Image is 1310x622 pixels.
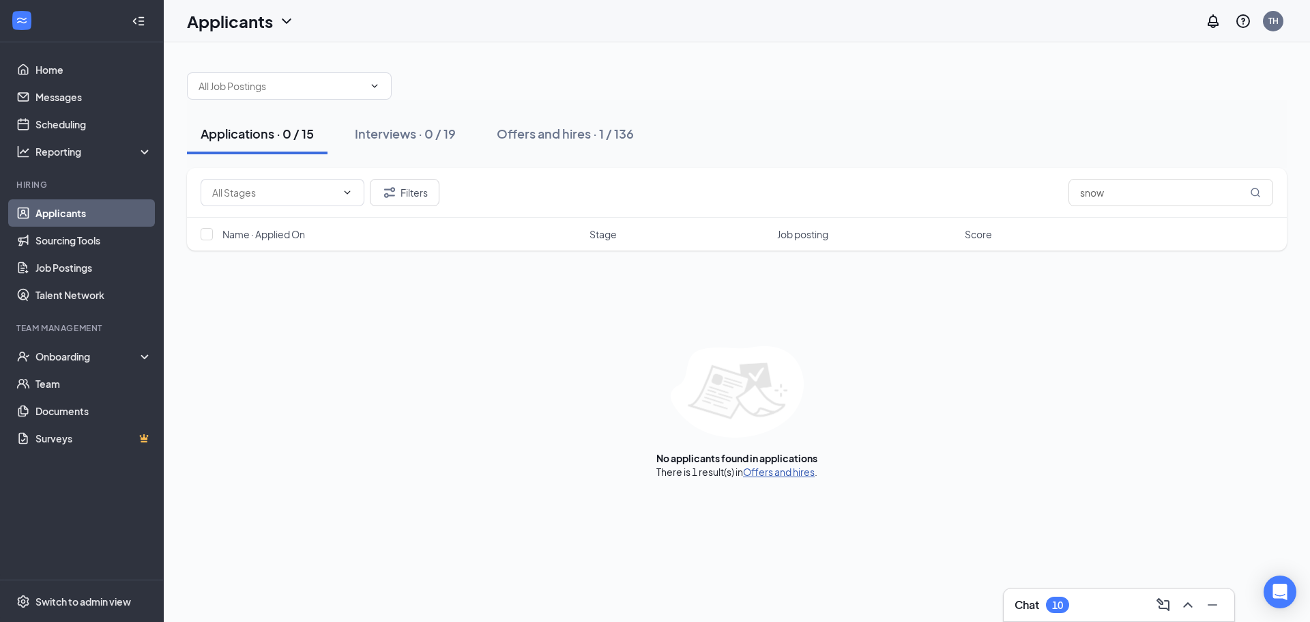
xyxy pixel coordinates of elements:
button: Minimize [1202,594,1223,616]
a: Home [35,56,152,83]
svg: ChevronUp [1180,597,1196,613]
svg: ChevronDown [278,13,295,29]
svg: Minimize [1204,597,1221,613]
a: Team [35,370,152,397]
button: ChevronUp [1177,594,1199,616]
div: Open Intercom Messenger [1264,576,1296,608]
div: Interviews · 0 / 19 [355,125,456,142]
div: No applicants found in applications [656,451,817,465]
button: ComposeMessage [1152,594,1174,616]
div: Team Management [16,322,149,334]
div: Applications · 0 / 15 [201,125,314,142]
div: Onboarding [35,350,141,363]
div: Reporting [35,145,153,158]
span: Name · Applied On [222,227,305,241]
svg: ChevronDown [342,187,353,198]
input: All Stages [212,185,336,200]
h1: Applicants [187,10,273,33]
svg: Collapse [132,14,145,28]
svg: MagnifyingGlass [1250,187,1261,198]
div: Hiring [16,179,149,190]
div: Switch to admin view [35,595,131,608]
div: TH [1268,15,1279,27]
svg: ChevronDown [369,81,380,91]
input: All Job Postings [199,79,364,94]
div: Offers and hires · 1 / 136 [497,125,634,142]
svg: QuestionInfo [1235,13,1251,29]
a: Documents [35,397,152,425]
svg: Notifications [1205,13,1221,29]
svg: Settings [16,595,30,608]
a: Messages [35,83,152,111]
button: Filter Filters [370,179,439,206]
svg: WorkstreamLogo [15,14,29,27]
svg: UserCheck [16,350,30,363]
input: Search in applications [1068,179,1273,206]
a: Talent Network [35,281,152,309]
svg: ComposeMessage [1155,597,1171,613]
a: Applicants [35,199,152,227]
span: Score [965,227,992,241]
a: Offers and hires [743,466,815,478]
svg: Filter [381,184,398,201]
div: 10 [1052,599,1063,611]
a: SurveysCrown [35,425,152,452]
h3: Chat [1015,597,1039,612]
span: Stage [589,227,617,241]
a: Sourcing Tools [35,227,152,254]
img: empty-state [671,346,804,438]
a: Scheduling [35,111,152,138]
a: Job Postings [35,254,152,281]
div: There is 1 result(s) in . [656,465,817,479]
span: Job posting [777,227,828,241]
svg: Analysis [16,145,30,158]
